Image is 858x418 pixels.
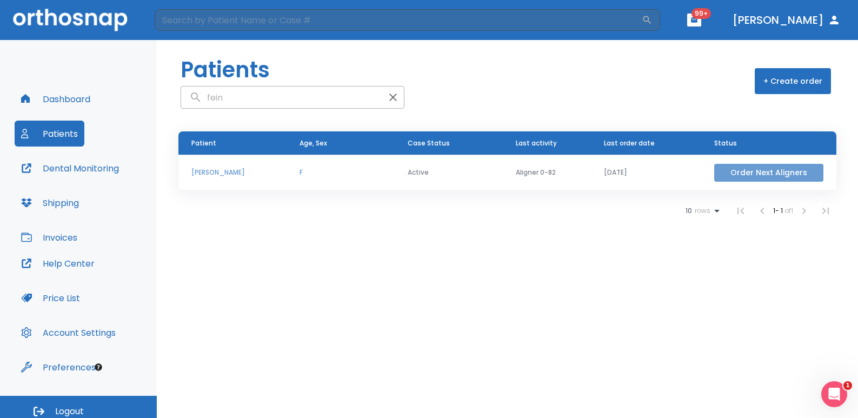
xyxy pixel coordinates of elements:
span: Last order date [604,138,655,148]
span: rows [692,207,710,215]
span: 1 [843,381,852,390]
h1: Patients [181,54,270,86]
span: 99+ [691,8,711,19]
button: Invoices [15,224,84,250]
button: + Create order [755,68,831,94]
button: Help Center [15,250,101,276]
button: Shipping [15,190,85,216]
span: Last activity [516,138,557,148]
input: search [181,87,382,108]
span: Age, Sex [300,138,327,148]
button: Preferences [15,354,102,380]
span: Status [714,138,737,148]
td: [DATE] [591,155,701,191]
button: Price List [15,285,87,311]
button: [PERSON_NAME] [728,10,845,30]
button: Dental Monitoring [15,155,125,181]
p: [PERSON_NAME] [191,168,274,177]
button: Dashboard [15,86,97,112]
p: F [300,168,382,177]
div: Tooltip anchor [94,362,103,372]
iframe: Intercom live chat [821,381,847,407]
span: Logout [55,406,84,417]
button: Account Settings [15,320,122,346]
img: Orthosnap [13,9,128,31]
input: Search by Patient Name or Case # [155,9,642,31]
td: Aligner 0-82 [503,155,591,191]
span: 10 [686,207,692,215]
span: 1 - 1 [773,206,784,215]
span: Patient [191,138,216,148]
span: of 1 [784,206,793,215]
td: Active [395,155,503,191]
span: Case Status [408,138,450,148]
button: Order Next Aligners [714,164,823,182]
button: Patients [15,121,84,147]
